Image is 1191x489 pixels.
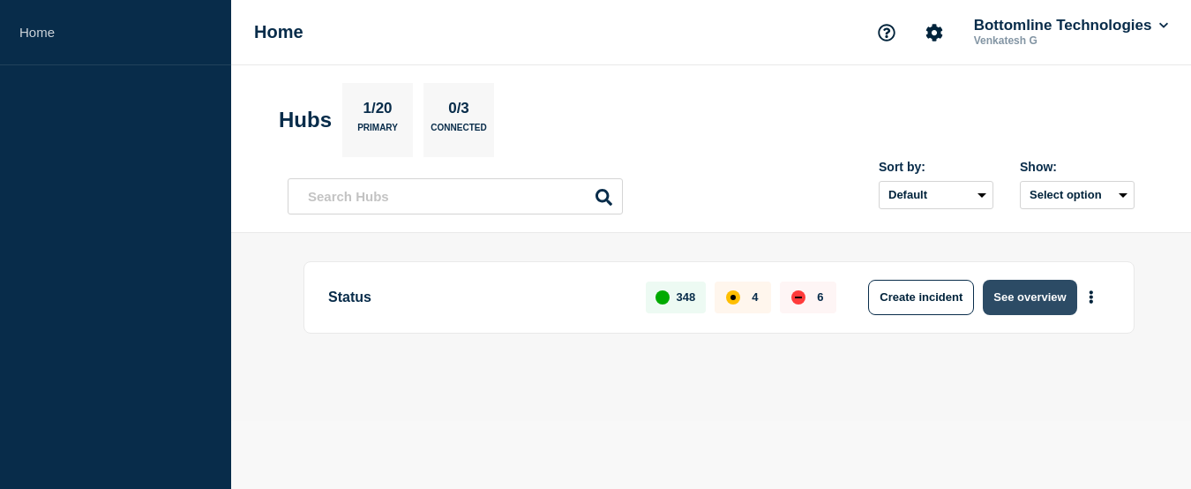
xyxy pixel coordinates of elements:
div: affected [726,290,740,305]
div: up [655,290,670,305]
p: Primary [357,123,398,141]
div: Show: [1020,160,1135,174]
h1: Home [254,22,303,42]
p: 0/3 [442,100,476,123]
p: Venkatesh G [970,34,1154,47]
p: Connected [431,123,486,141]
button: See overview [983,280,1076,315]
p: 348 [677,290,696,304]
div: down [791,290,805,305]
h2: Hubs [279,108,332,132]
p: 1/20 [356,100,399,123]
button: More actions [1080,281,1103,313]
p: Status [328,280,625,315]
button: Select option [1020,181,1135,209]
select: Sort by [879,181,993,209]
p: 6 [817,290,823,304]
p: 4 [752,290,758,304]
button: Bottomline Technologies [970,17,1172,34]
div: Sort by: [879,160,993,174]
button: Account settings [916,14,953,51]
button: Support [868,14,905,51]
button: Create incident [868,280,974,315]
input: Search Hubs [288,178,623,214]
